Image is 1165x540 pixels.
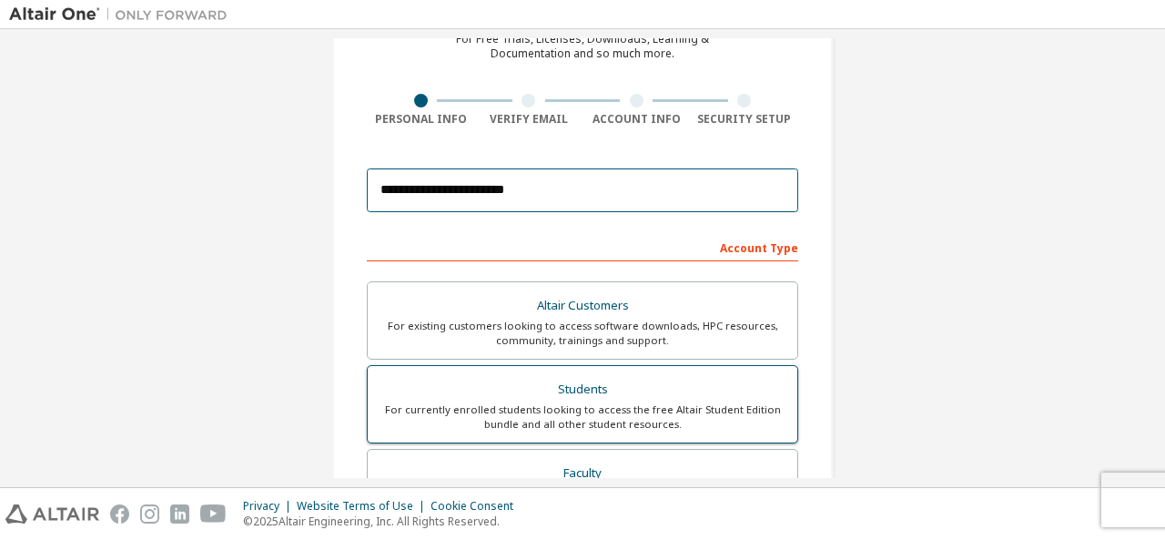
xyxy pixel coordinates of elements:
div: For Free Trials, Licenses, Downloads, Learning & Documentation and so much more. [456,32,709,61]
div: Students [379,377,786,402]
div: Account Info [582,112,691,127]
div: Altair Customers [379,293,786,319]
p: © 2025 Altair Engineering, Inc. All Rights Reserved. [243,514,524,529]
div: Verify Email [475,112,583,127]
div: Faculty [379,461,786,486]
img: Altair One [9,5,237,24]
div: Personal Info [367,112,475,127]
img: altair_logo.svg [5,504,99,524]
div: Account Type [367,232,798,261]
div: For existing customers looking to access software downloads, HPC resources, community, trainings ... [379,319,786,348]
img: youtube.svg [200,504,227,524]
img: linkedin.svg [170,504,189,524]
div: Cookie Consent [431,499,524,514]
div: For currently enrolled students looking to access the free Altair Student Edition bundle and all ... [379,402,786,432]
div: Website Terms of Use [297,499,431,514]
img: facebook.svg [110,504,129,524]
img: instagram.svg [140,504,159,524]
div: Privacy [243,499,297,514]
div: Security Setup [691,112,799,127]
